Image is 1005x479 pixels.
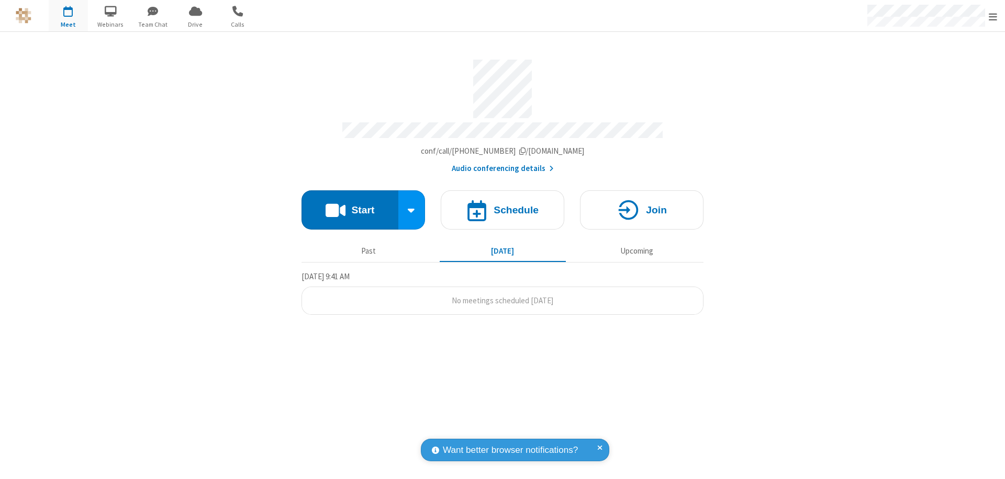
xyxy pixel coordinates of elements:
[301,190,398,230] button: Start
[494,205,539,215] h4: Schedule
[301,270,703,315] section: Today's Meetings
[306,241,432,261] button: Past
[49,20,88,29] span: Meet
[441,190,564,230] button: Schedule
[421,146,585,156] span: Copy my meeting room link
[452,295,553,305] span: No meetings scheduled [DATE]
[452,163,554,175] button: Audio conferencing details
[16,8,31,24] img: QA Selenium DO NOT DELETE OR CHANGE
[218,20,258,29] span: Calls
[301,52,703,175] section: Account details
[443,443,578,457] span: Want better browser notifications?
[574,241,700,261] button: Upcoming
[176,20,215,29] span: Drive
[580,190,703,230] button: Join
[91,20,130,29] span: Webinars
[421,145,585,157] button: Copy my meeting room linkCopy my meeting room link
[646,205,667,215] h4: Join
[398,190,426,230] div: Start conference options
[301,271,350,281] span: [DATE] 9:41 AM
[351,205,374,215] h4: Start
[133,20,173,29] span: Team Chat
[440,241,566,261] button: [DATE]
